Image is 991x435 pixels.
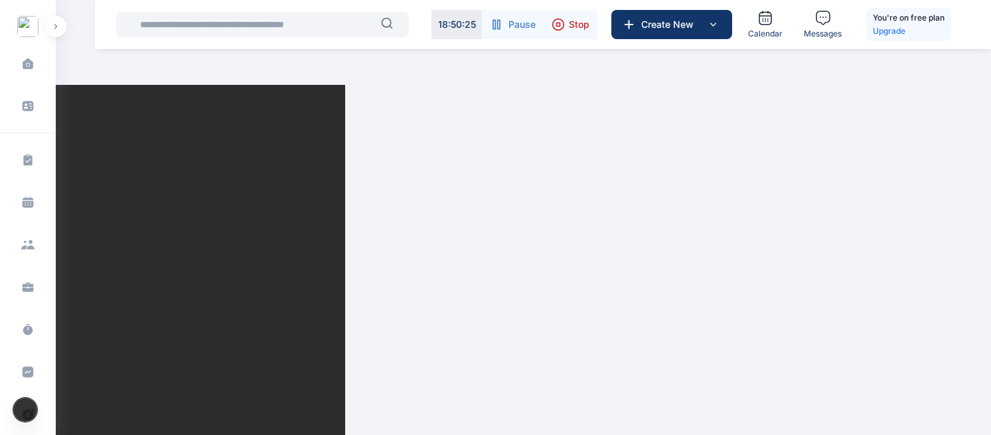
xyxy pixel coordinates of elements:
[438,18,476,31] p: 18 : 50 : 25
[482,10,544,39] button: Pause
[873,25,945,38] a: Upgrade
[544,10,597,39] button: Stop
[799,5,847,44] a: Messages
[611,10,732,39] button: Create New
[569,18,589,31] span: Stop
[748,29,783,39] span: Calendar
[804,29,842,39] span: Messages
[508,18,536,31] span: Pause
[743,5,788,44] a: Calendar
[873,11,945,25] h5: You're on free plan
[636,18,705,31] span: Create New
